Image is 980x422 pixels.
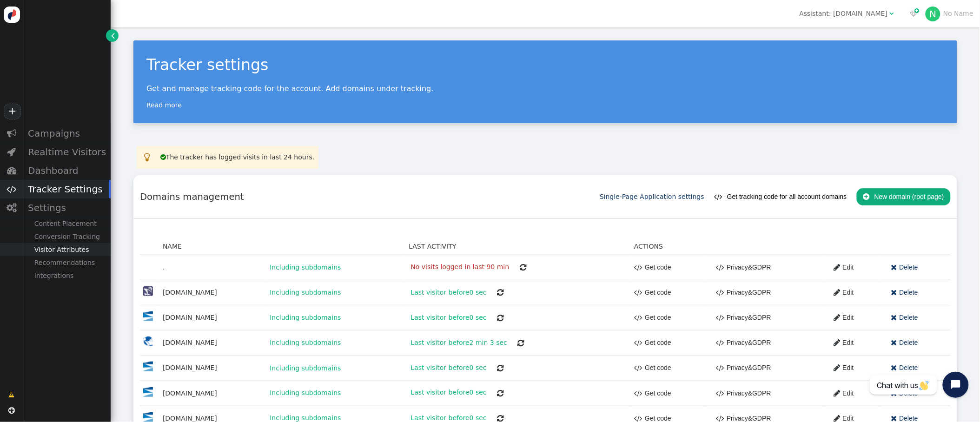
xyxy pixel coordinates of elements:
[470,288,487,296] span: 0 sec
[834,287,841,298] span: 
[834,262,841,273] span: 
[828,309,854,326] a: Edit
[891,362,897,374] span: 
[159,305,265,330] td: [DOMAIN_NAME]
[143,412,153,422] img: favicon.ico
[709,360,771,376] a: Privacy&GDPR
[716,312,724,323] span: 
[409,287,489,297] span: Last visitor before
[470,314,487,321] span: 0 sec
[497,289,504,296] span: 
[143,311,153,321] img: favicon.ico
[143,286,153,296] img: favicon.ico
[891,312,897,323] span: 
[910,10,918,17] span: 
[634,385,671,402] a: Get code
[891,287,897,298] span: 
[834,362,841,374] span: 
[144,152,150,162] span: 
[7,203,17,212] span: 
[891,262,897,273] span: 
[159,255,265,280] td: .
[409,363,489,373] span: Last visitor before
[885,284,919,301] a: Delete
[491,309,510,326] button: 
[7,185,17,194] span: 
[885,360,919,376] a: Delete
[828,360,854,376] a: Edit
[23,124,111,143] div: Campaigns
[160,154,166,160] span: 
[714,188,847,205] button: Get tracking code for all account domains
[2,386,21,403] a: 
[159,280,265,305] td: [DOMAIN_NAME]
[23,143,111,161] div: Realtime Visitors
[513,259,533,276] button: 
[470,339,507,346] span: 2 min 3 sec
[520,264,526,271] span: 
[23,269,111,282] div: Integrations
[159,381,265,406] td: [DOMAIN_NAME]
[885,309,919,326] a: Delete
[716,337,724,349] span: 
[7,166,16,175] span: 
[4,104,20,119] a: +
[23,243,111,256] div: Visitor Attributes
[23,161,111,180] div: Dashboard
[159,356,265,381] td: [DOMAIN_NAME]
[9,390,15,400] span: 
[470,364,487,371] span: 0 sec
[828,335,854,351] a: Edit
[8,407,15,414] span: 
[634,335,671,351] a: Get code
[716,262,724,273] span: 
[491,360,510,376] button: 
[709,309,771,326] a: Privacy&GDPR
[7,129,16,138] span: 
[497,389,504,397] span: 
[800,9,888,19] div: Assistant: [DOMAIN_NAME]
[268,388,343,398] span: Including subdomains
[518,339,524,347] span: 
[409,262,511,272] span: No visits logged in last 90 min
[409,337,509,348] span: Last visitor before
[497,364,504,372] span: 
[146,84,944,93] p: Get and manage tracking code for the account. Add domains under tracking.
[405,238,631,255] td: LAST ACTIVITY
[409,388,489,398] span: Last visitor before
[828,385,854,402] a: Edit
[470,414,487,422] span: 0 sec
[834,388,841,399] span: 
[23,256,111,269] div: Recommendations
[157,147,318,168] td: The tracker has logged visits in last 24 hours.
[143,336,153,346] img: favicon.ico
[4,7,20,23] img: logo-icon.svg
[885,259,919,276] a: Delete
[634,360,671,376] a: Get code
[857,188,951,205] button: New domain (root page)
[716,388,724,399] span: 
[714,193,722,200] span: 
[828,259,854,276] a: Edit
[634,284,671,301] a: Get code
[716,362,724,374] span: 
[7,147,16,157] span: 
[268,312,343,323] span: Including subdomains
[890,10,894,17] span: 
[23,217,111,230] div: Content Placement
[634,262,642,273] span: 
[716,287,724,298] span: 
[634,312,642,323] span: 
[709,385,771,402] a: Privacy&GDPR
[926,10,973,17] a: NNo Name
[885,335,919,351] a: Delete
[634,388,642,399] span: 
[146,101,182,109] a: Read more
[828,284,854,301] a: Edit
[600,193,704,200] a: Single-Page Application settings
[112,31,115,40] span: 
[491,385,510,402] button: 
[634,309,671,326] a: Get code
[23,180,111,198] div: Tracker Settings
[159,238,265,255] td: NAME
